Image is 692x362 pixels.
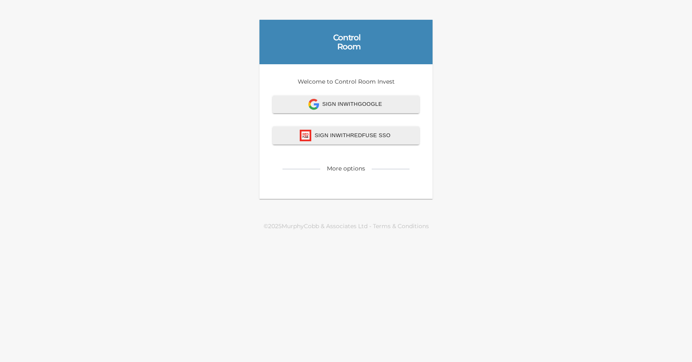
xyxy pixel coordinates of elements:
div: Welcome to Control Room Invest [259,64,433,199]
span: Sign In with Google [282,99,410,110]
img: redfuse icon [300,130,311,141]
div: More options [327,164,365,173]
div: Control Room [332,33,361,51]
button: Sign InwithGoogle [273,96,419,113]
a: Terms & Conditions [373,222,429,230]
button: redfuse iconSign InwithRedfuse SSO [273,126,419,145]
span: Sign In with Redfuse SSO [282,130,410,141]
